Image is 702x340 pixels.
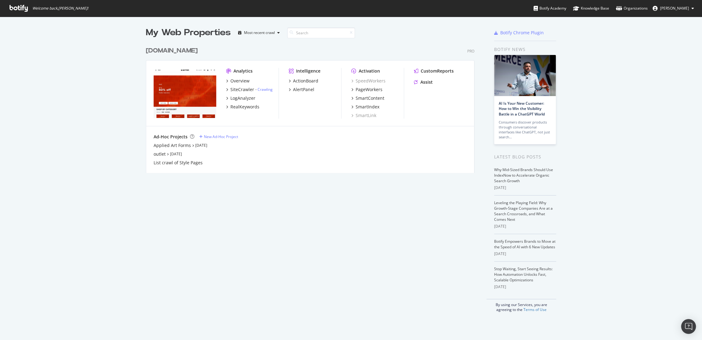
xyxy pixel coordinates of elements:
div: New Ad-Hoc Project [204,134,238,139]
div: [DATE] [494,185,556,191]
a: SiteCrawler- Crawling [226,86,273,93]
div: Intelligence [296,68,320,74]
div: Latest Blog Posts [494,153,556,160]
div: Knowledge Base [573,5,609,11]
a: Assist [414,79,433,85]
div: PageWorkers [356,86,382,93]
a: Terms of Use [523,307,547,312]
a: Botify Empowers Brands to Move at the Speed of AI with 6 New Updates [494,239,555,250]
a: outlet [154,151,166,157]
div: ActionBoard [293,78,318,84]
div: LogAnalyzer [230,95,255,101]
div: Open Intercom Messenger [681,319,696,334]
div: Pro [467,48,474,54]
div: Organizations [616,5,648,11]
a: List crawl of Style Pages [154,160,203,166]
div: Activation [359,68,380,74]
div: [DOMAIN_NAME] [146,46,198,55]
a: [DATE] [170,151,182,157]
a: Applied Art Forms [154,142,191,149]
div: Overview [230,78,250,84]
a: Stop Waiting, Start Seeing Results: How Automation Unlocks Fast, Scalable Optimizations [494,266,553,283]
a: SmartLink [351,112,376,119]
span: Welcome back, [PERSON_NAME] ! [32,6,88,11]
div: RealKeywords [230,104,259,110]
div: Ad-Hoc Projects [154,134,188,140]
div: Assist [420,79,433,85]
div: Analytics [233,68,253,74]
div: My Web Properties [146,27,231,39]
a: Crawling [258,87,273,92]
div: Botify Academy [534,5,566,11]
a: AlertPanel [289,86,314,93]
a: [DATE] [195,143,207,148]
div: By using our Services, you are agreeing to the [486,299,556,312]
a: Why Mid-Sized Brands Should Use IndexNow to Accelerate Organic Search Growth [494,167,553,183]
button: [PERSON_NAME] [648,3,699,13]
a: SpeedWorkers [351,78,386,84]
a: [DOMAIN_NAME] [146,46,200,55]
img: AI Is Your New Customer: How to Win the Visibility Battle in a ChatGPT World [494,55,556,96]
div: - [255,87,273,92]
a: CustomReports [414,68,454,74]
img: www.g-star.com [154,68,216,118]
a: Overview [226,78,250,84]
div: grid [146,39,479,173]
a: Leveling the Playing Field: Why Growth-Stage Companies Are at a Search Crossroads, and What Comes... [494,200,553,222]
a: RealKeywords [226,104,259,110]
div: Botify Chrome Plugin [500,30,544,36]
div: SiteCrawler [230,86,254,93]
a: SmartContent [351,95,384,101]
a: New Ad-Hoc Project [199,134,238,139]
a: LogAnalyzer [226,95,255,101]
a: AI Is Your New Customer: How to Win the Visibility Battle in a ChatGPT World [499,101,545,116]
a: ActionBoard [289,78,318,84]
div: CustomReports [421,68,454,74]
div: AlertPanel [293,86,314,93]
div: [DATE] [494,251,556,257]
div: SmartIndex [356,104,379,110]
button: Most recent crawl [236,28,282,38]
input: Search [287,27,355,38]
div: SmartContent [356,95,384,101]
div: Botify news [494,46,556,53]
div: [DATE] [494,224,556,229]
div: [DATE] [494,284,556,290]
a: PageWorkers [351,86,382,93]
div: Consumers discover products through conversational interfaces like ChatGPT, not just search… [499,120,551,140]
a: Botify Chrome Plugin [494,30,544,36]
span: Nadine Kraegeloh [660,6,689,11]
div: Most recent crawl [244,31,275,35]
a: SmartIndex [351,104,379,110]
